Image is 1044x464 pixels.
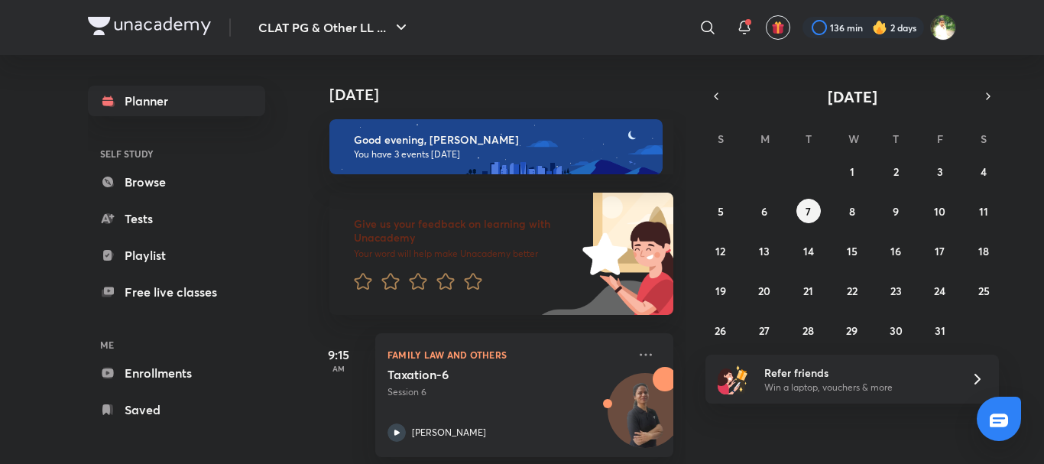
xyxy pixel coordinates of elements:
abbr: October 11, 2025 [979,204,988,219]
button: October 28, 2025 [796,318,821,342]
button: October 13, 2025 [752,238,777,263]
button: October 21, 2025 [796,278,821,303]
abbr: Monday [760,131,770,146]
button: October 10, 2025 [928,199,952,223]
img: feedback_image [530,193,673,315]
abbr: October 25, 2025 [978,284,990,298]
abbr: October 14, 2025 [803,244,814,258]
abbr: October 6, 2025 [761,204,767,219]
button: October 31, 2025 [928,318,952,342]
button: October 4, 2025 [971,159,996,183]
h6: Give us your feedback on learning with Unacademy [354,217,577,245]
h6: SELF STUDY [88,141,265,167]
button: October 18, 2025 [971,238,996,263]
button: October 25, 2025 [971,278,996,303]
a: Enrollments [88,358,265,388]
abbr: October 13, 2025 [759,244,770,258]
button: October 17, 2025 [928,238,952,263]
button: October 20, 2025 [752,278,777,303]
abbr: October 2, 2025 [893,164,899,179]
abbr: October 10, 2025 [934,204,945,219]
button: October 6, 2025 [752,199,777,223]
abbr: Wednesday [848,131,859,146]
button: October 27, 2025 [752,318,777,342]
abbr: October 8, 2025 [849,204,855,219]
a: Tests [88,203,265,234]
abbr: October 27, 2025 [759,323,770,338]
button: October 7, 2025 [796,199,821,223]
a: Browse [88,167,265,197]
abbr: Saturday [981,131,987,146]
abbr: October 16, 2025 [890,244,901,258]
button: October 3, 2025 [928,159,952,183]
h6: ME [88,332,265,358]
h5: Taxation-6 [387,367,578,382]
img: Company Logo [88,17,211,35]
button: [DATE] [727,86,978,107]
p: Family Law and others [387,346,627,364]
a: Company Logo [88,17,211,39]
button: October 29, 2025 [840,318,864,342]
abbr: October 7, 2025 [806,204,811,219]
h6: Good evening, [PERSON_NAME] [354,133,649,147]
img: evening [329,119,663,174]
abbr: October 29, 2025 [846,323,858,338]
button: October 12, 2025 [708,238,733,263]
h5: 9:15 [308,346,369,364]
p: Session 6 [387,385,627,399]
abbr: October 28, 2025 [802,323,814,338]
a: Saved [88,394,265,425]
button: October 1, 2025 [840,159,864,183]
abbr: Sunday [718,131,724,146]
button: October 15, 2025 [840,238,864,263]
button: October 26, 2025 [708,318,733,342]
p: AM [308,364,369,373]
abbr: October 24, 2025 [934,284,945,298]
img: avatar [771,21,785,34]
p: Your word will help make Unacademy better [354,248,577,260]
abbr: October 21, 2025 [803,284,813,298]
p: Win a laptop, vouchers & more [764,381,952,394]
a: Free live classes [88,277,265,307]
abbr: October 3, 2025 [937,164,943,179]
abbr: October 12, 2025 [715,244,725,258]
abbr: October 30, 2025 [890,323,903,338]
a: Planner [88,86,265,116]
p: [PERSON_NAME] [412,426,486,440]
abbr: October 23, 2025 [890,284,902,298]
abbr: October 9, 2025 [893,204,899,219]
button: October 23, 2025 [884,278,908,303]
abbr: Friday [937,131,943,146]
button: October 8, 2025 [840,199,864,223]
button: October 24, 2025 [928,278,952,303]
abbr: October 20, 2025 [758,284,770,298]
abbr: October 1, 2025 [850,164,854,179]
button: October 14, 2025 [796,238,821,263]
abbr: October 4, 2025 [981,164,987,179]
span: [DATE] [828,86,877,107]
button: avatar [766,15,790,40]
abbr: October 18, 2025 [978,244,989,258]
abbr: October 15, 2025 [847,244,858,258]
img: Avatar [608,381,682,455]
button: October 19, 2025 [708,278,733,303]
abbr: Tuesday [806,131,812,146]
p: You have 3 events [DATE] [354,148,649,161]
abbr: October 17, 2025 [935,244,945,258]
button: October 2, 2025 [884,159,908,183]
button: CLAT PG & Other LL ... [249,12,420,43]
button: October 9, 2025 [884,199,908,223]
a: Playlist [88,240,265,271]
abbr: October 5, 2025 [718,204,724,219]
button: October 30, 2025 [884,318,908,342]
button: October 16, 2025 [884,238,908,263]
abbr: October 22, 2025 [847,284,858,298]
img: referral [718,364,748,394]
h6: Refer friends [764,365,952,381]
button: October 22, 2025 [840,278,864,303]
abbr: Thursday [893,131,899,146]
abbr: October 19, 2025 [715,284,726,298]
img: streak [872,20,887,35]
abbr: October 26, 2025 [715,323,726,338]
h4: [DATE] [329,86,689,104]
